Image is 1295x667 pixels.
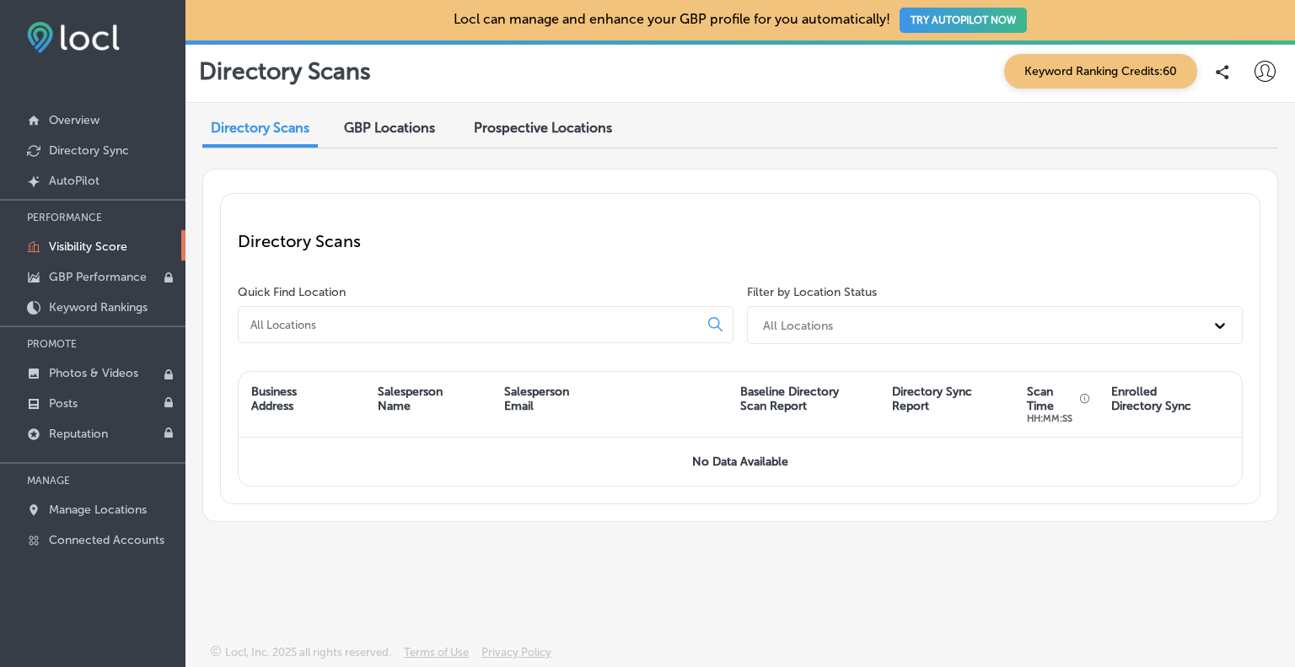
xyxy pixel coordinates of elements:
p: GBP Performance [49,270,147,284]
p: Visibility Score [49,239,127,254]
p: Manage Locations [49,503,147,517]
span: Directory Scans [211,120,309,136]
span: Keyword Ranking Credits: 60 [1004,54,1197,89]
span: GBP Locations [344,120,435,136]
div: HH:MM:SS [1027,413,1094,424]
div: All Locations [763,318,833,332]
button: Displays the total time taken to generate this report. [1080,391,1094,401]
p: Reputation [49,427,108,441]
p: Photos & Videos [49,366,138,380]
p: AutoPilot [49,174,99,188]
a: Privacy Policy [481,646,551,667]
p: Keyword Rankings [49,300,148,315]
div: Baseline Directory Scan Report [740,385,839,413]
p: Directory Scans [199,57,371,85]
p: Locl, Inc. 2025 all rights reserved. [225,646,391,659]
div: Scan Time [1027,385,1077,413]
input: All Locations [249,317,695,332]
button: TRY AUTOPILOT NOW [900,8,1027,33]
label: Quick Find Location [238,285,346,299]
p: Posts [49,396,78,411]
div: Enrolled Directory Sync [1111,385,1191,413]
p: Connected Accounts [49,533,164,547]
label: Filter by Location Status [747,285,877,299]
div: Salesperson Name [378,385,443,413]
div: Salesperson Email [504,385,569,413]
span: Prospective Locations [474,120,612,136]
p: Overview [49,113,99,127]
p: Directory Scans [238,231,1243,251]
div: Directory Sync Report [892,385,972,413]
img: fda3e92497d09a02dc62c9cd864e3231.png [27,22,120,53]
a: Terms of Use [404,646,469,667]
p: Directory Sync [49,143,129,158]
div: Business Address [251,385,297,413]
